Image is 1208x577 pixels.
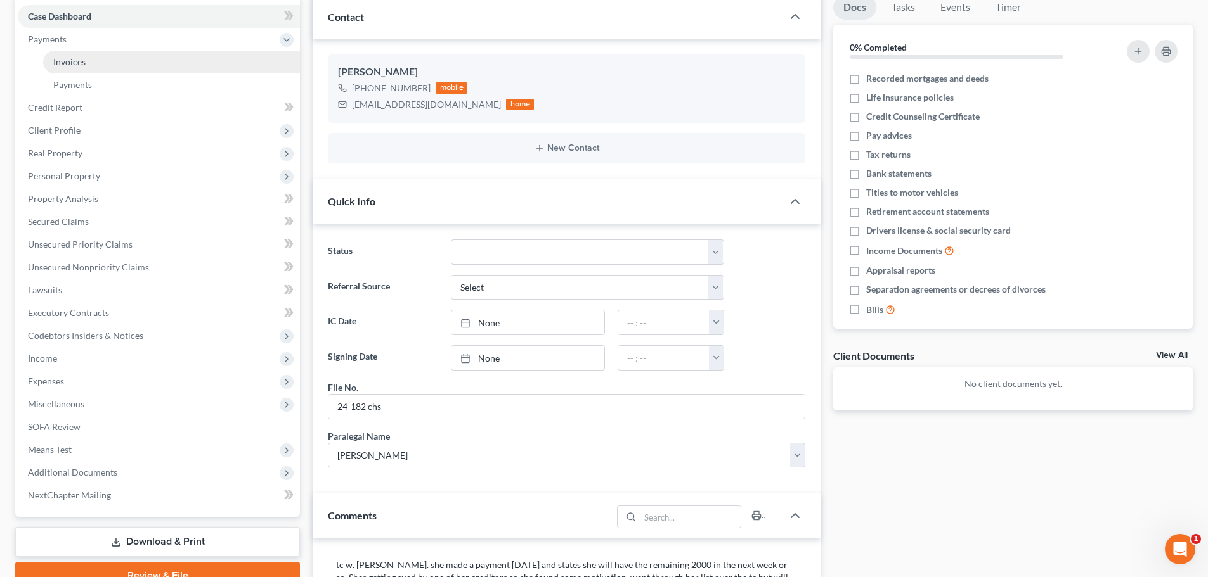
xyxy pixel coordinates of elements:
[451,346,604,370] a: None
[18,5,300,28] a: Case Dashboard
[866,303,883,316] span: Bills
[18,210,300,233] a: Secured Claims
[28,34,67,44] span: Payments
[328,509,377,521] span: Comments
[28,490,111,500] span: NextChapter Mailing
[866,244,942,257] span: Income Documents
[321,275,444,300] label: Referral Source
[28,11,91,22] span: Case Dashboard
[338,143,795,153] button: New Contact
[43,51,300,73] a: Invoices
[833,349,914,362] div: Client Documents
[18,484,300,507] a: NextChapter Mailing
[28,284,62,295] span: Lawsuits
[866,110,980,123] span: Credit Counseling Certificate
[15,527,300,557] a: Download & Print
[28,467,117,478] span: Additional Documents
[321,345,444,371] label: Signing Date
[18,415,300,438] a: SOFA Review
[328,429,390,443] div: Paralegal Name
[28,216,89,227] span: Secured Claims
[1165,534,1195,564] iframe: Intercom live chat
[328,381,358,394] div: File No.
[338,65,795,80] div: [PERSON_NAME]
[866,72,989,85] span: Recorded mortgages and deeds
[866,186,958,199] span: Titles to motor vehicles
[866,167,932,180] span: Bank statements
[28,193,98,204] span: Property Analysis
[866,129,912,142] span: Pay advices
[328,195,375,207] span: Quick Info
[866,205,989,218] span: Retirement account statements
[451,310,604,334] a: None
[18,279,300,301] a: Lawsuits
[28,398,84,409] span: Miscellaneous
[850,42,907,53] strong: 0% Completed
[352,98,501,111] div: [EMAIL_ADDRESS][DOMAIN_NAME]
[328,11,364,23] span: Contact
[28,125,81,136] span: Client Profile
[18,96,300,119] a: Credit Report
[28,239,133,250] span: Unsecured Priority Claims
[866,148,911,161] span: Tax returns
[328,395,805,419] input: --
[28,262,149,272] span: Unsecured Nonpriority Claims
[436,82,467,94] div: mobile
[43,73,300,96] a: Payments
[18,187,300,210] a: Property Analysis
[866,224,1011,237] span: Drivers license & social security card
[53,79,92,90] span: Payments
[28,330,143,341] span: Codebtors Insiders & Notices
[506,99,534,110] div: home
[28,444,72,455] span: Means Test
[321,239,444,265] label: Status
[352,82,431,94] div: [PHONE_NUMBER]
[866,264,935,277] span: Appraisal reports
[18,233,300,256] a: Unsecured Priority Claims
[18,301,300,324] a: Executory Contracts
[53,56,86,67] span: Invoices
[28,170,100,181] span: Personal Property
[866,91,954,104] span: Life insurance policies
[18,256,300,279] a: Unsecured Nonpriority Claims
[28,421,81,432] span: SOFA Review
[866,283,1046,296] span: Separation agreements or decrees of divorces
[28,353,57,364] span: Income
[28,148,82,158] span: Real Property
[28,102,82,113] span: Credit Report
[618,310,710,334] input: -- : --
[843,377,1183,390] p: No client documents yet.
[1156,351,1188,360] a: View All
[28,376,64,386] span: Expenses
[28,307,109,318] span: Executory Contracts
[618,346,710,370] input: -- : --
[321,310,444,335] label: IC Date
[640,506,741,528] input: Search...
[1191,534,1201,544] span: 1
